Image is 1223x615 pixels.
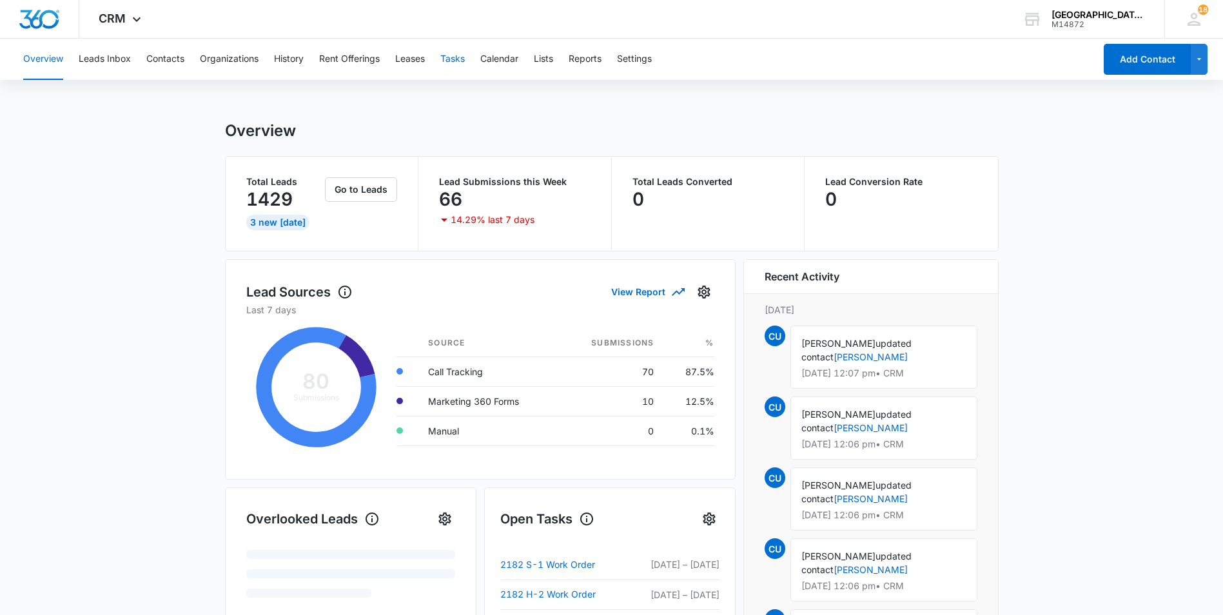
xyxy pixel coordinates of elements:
p: Lead Submissions this Week [439,177,591,186]
button: Rent Offerings [319,39,380,80]
span: CU [765,326,785,346]
span: [PERSON_NAME] [801,480,876,491]
button: Add Contact [1104,44,1191,75]
p: 0 [825,189,837,210]
p: 66 [439,189,462,210]
td: 87.5% [664,356,714,386]
button: History [274,39,304,80]
span: [PERSON_NAME] [801,338,876,349]
p: [DATE] 12:07 pm • CRM [801,369,966,378]
a: Go to Leads [325,184,397,195]
p: [DATE] 12:06 pm • CRM [801,511,966,520]
button: Overview [23,39,63,80]
button: Settings [699,509,719,529]
div: account name [1052,10,1146,20]
h1: Lead Sources [246,282,353,302]
h1: Open Tasks [500,509,594,529]
button: Go to Leads [325,177,397,202]
p: Lead Conversion Rate [825,177,977,186]
h1: Overview [225,121,296,141]
button: Leads Inbox [79,39,131,80]
span: CU [765,396,785,417]
button: Settings [435,509,455,529]
td: 0 [559,416,664,445]
div: account id [1052,20,1146,29]
button: Settings [617,39,652,80]
p: Total Leads Converted [632,177,784,186]
a: 2182 H-2 Work Order [500,587,631,602]
td: Marketing 360 Forms [418,386,559,416]
span: CRM [99,12,126,25]
button: View Report [611,280,683,303]
td: 0.1% [664,416,714,445]
span: CU [765,467,785,488]
button: Organizations [200,39,259,80]
p: Last 7 days [246,303,714,317]
button: Contacts [146,39,184,80]
th: % [664,329,714,357]
a: [PERSON_NAME] [834,422,908,433]
p: [DATE] – [DATE] [631,588,719,601]
span: CU [765,538,785,559]
p: 0 [632,189,644,210]
button: Leases [395,39,425,80]
td: 70 [559,356,664,386]
p: [DATE] [765,303,977,317]
span: [PERSON_NAME] [801,551,876,561]
th: Submissions [559,329,664,357]
th: Source [418,329,559,357]
div: 3 New [DATE] [246,215,309,230]
h6: Recent Activity [765,269,839,284]
button: Tasks [440,39,465,80]
p: 1429 [246,189,293,210]
td: Manual [418,416,559,445]
span: 18 [1198,5,1208,15]
a: [PERSON_NAME] [834,493,908,504]
button: Reports [569,39,602,80]
h1: Overlooked Leads [246,509,380,529]
td: Call Tracking [418,356,559,386]
p: [DATE] – [DATE] [631,558,719,571]
p: [DATE] 12:06 pm • CRM [801,581,966,591]
button: Lists [534,39,553,80]
p: 14.29% last 7 days [451,215,534,224]
a: 2182 S-1 Work Order [500,557,631,572]
button: Settings [694,282,714,302]
td: 10 [559,386,664,416]
button: Calendar [480,39,518,80]
p: Total Leads [246,177,323,186]
td: 12.5% [664,386,714,416]
a: [PERSON_NAME] [834,564,908,575]
a: [PERSON_NAME] [834,351,908,362]
p: [DATE] 12:06 pm • CRM [801,440,966,449]
span: [PERSON_NAME] [801,409,876,420]
div: notifications count [1198,5,1208,15]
